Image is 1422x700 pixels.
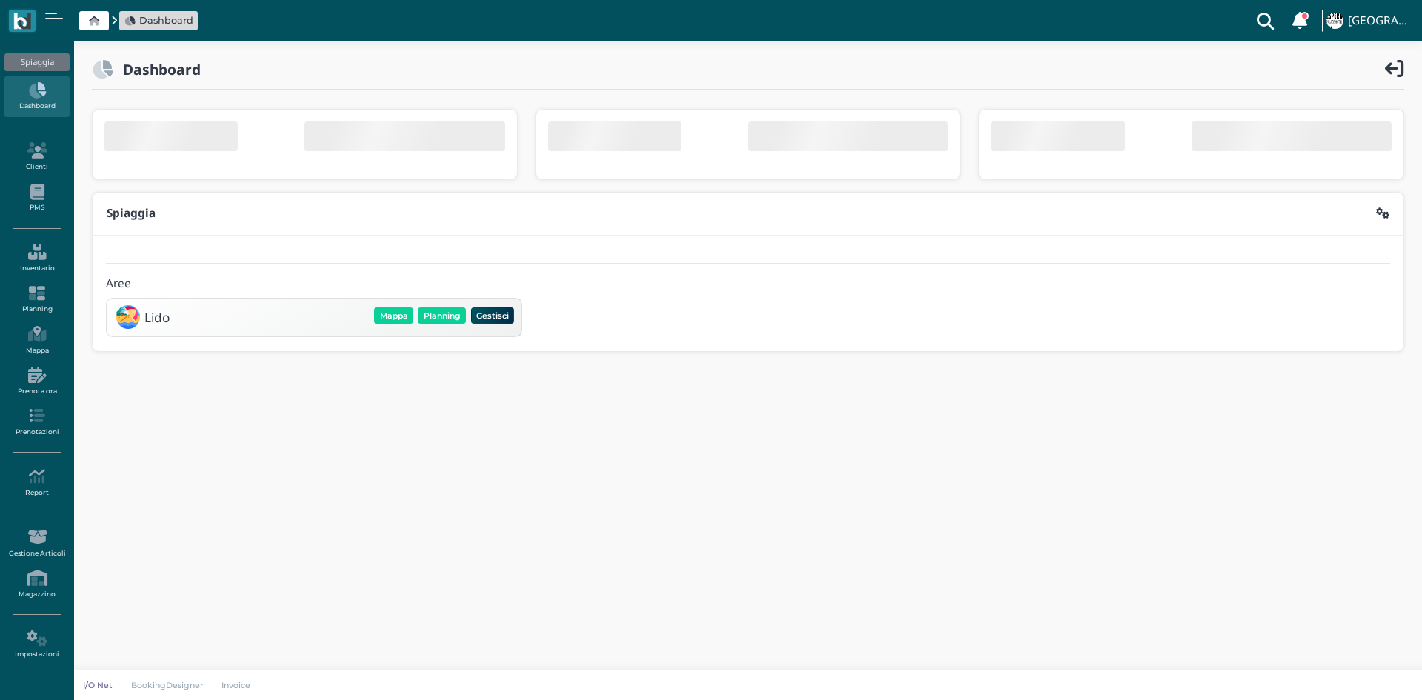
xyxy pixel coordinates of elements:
img: logo [13,13,30,30]
h3: Lido [144,310,170,324]
h4: Aree [106,278,131,290]
button: Gestisci [471,307,515,324]
span: Dashboard [139,13,193,27]
a: ... [GEOGRAPHIC_DATA] [1324,3,1413,39]
a: Dashboard [124,13,193,27]
button: Planning [418,307,466,324]
iframe: Help widget launcher [1317,654,1409,687]
h2: Dashboard [113,61,201,77]
div: Spiaggia [4,53,69,71]
a: PMS [4,178,69,219]
img: ... [1326,13,1343,29]
button: Mappa [374,307,413,324]
a: Dashboard [4,76,69,117]
b: Spiaggia [107,205,156,221]
a: Planning [4,279,69,320]
a: Mappa [4,320,69,361]
h4: [GEOGRAPHIC_DATA] [1348,15,1413,27]
a: Clienti [4,136,69,177]
a: Inventario [4,238,69,279]
a: Prenota ora [4,361,69,401]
